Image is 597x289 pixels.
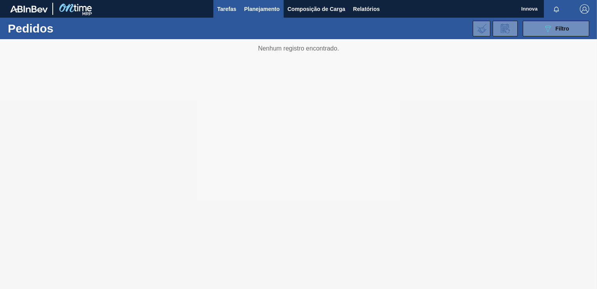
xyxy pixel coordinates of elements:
[493,21,518,36] div: Solicitação de Revisão de Pedidos
[580,4,589,14] img: Logout
[523,21,589,36] button: Filtro
[544,4,569,14] button: Notificações
[217,4,236,14] span: Tarefas
[288,4,345,14] span: Composição de Carga
[473,21,490,36] div: Importar Negociações dos Pedidos
[10,5,48,13] img: TNhmsLtSVTkK8tSr43FrP2fwEKptu5GPRR3wAAAABJRU5ErkJggg==
[556,25,569,32] span: Filtro
[244,4,280,14] span: Planejamento
[353,4,380,14] span: Relatórios
[8,24,120,33] h1: Pedidos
